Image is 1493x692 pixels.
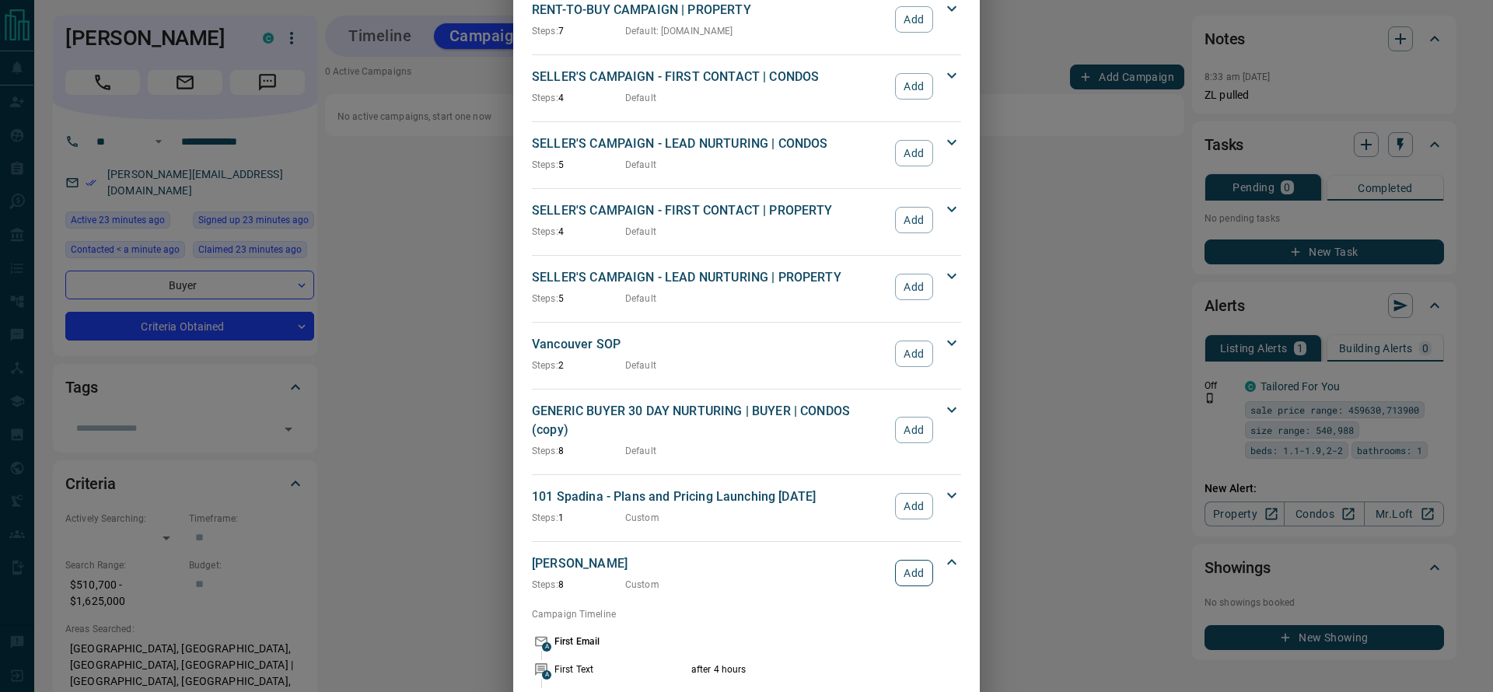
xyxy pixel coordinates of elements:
p: Vancouver SOP [532,335,887,354]
p: 4 [532,225,625,239]
p: 8 [532,444,625,458]
div: SELLER'S CAMPAIGN - FIRST CONTACT | CONDOSSteps:4DefaultAdd [532,65,961,108]
p: 7 [532,24,625,38]
button: Add [895,417,933,443]
button: Add [895,73,933,100]
p: [PERSON_NAME] [532,554,887,573]
p: Default [625,358,656,372]
div: [PERSON_NAME]Steps:8CustomAdd [532,551,961,595]
div: SELLER'S CAMPAIGN - LEAD NURTURING | CONDOSSteps:5DefaultAdd [532,131,961,175]
p: Default [625,292,656,306]
p: Default [625,91,656,105]
button: Add [895,140,933,166]
p: 8 [532,578,625,592]
button: Add [895,493,933,519]
p: First Text [554,662,687,676]
span: Steps: [532,26,558,37]
p: SELLER'S CAMPAIGN - FIRST CONTACT | PROPERTY [532,201,887,220]
button: Add [895,560,933,586]
p: SELLER'S CAMPAIGN - LEAD NURTURING | CONDOS [532,135,887,153]
p: Campaign Timeline [532,607,961,621]
span: A [542,670,551,680]
span: A [542,642,551,652]
p: Custom [625,578,659,592]
div: GENERIC BUYER 30 DAY NURTURING | BUYER | CONDOS (copy)Steps:8DefaultAdd [532,399,961,461]
p: RENT-TO-BUY CAMPAIGN | PROPERTY [532,1,887,19]
p: 2 [532,358,625,372]
div: 101 Spadina - Plans and Pricing Launching [DATE]Steps:1CustomAdd [532,484,961,528]
p: 101 Spadina - Plans and Pricing Launching [DATE] [532,488,887,506]
button: Add [895,6,933,33]
p: Default : [DOMAIN_NAME] [625,24,733,38]
p: Default [625,225,656,239]
button: Add [895,341,933,367]
span: Steps: [532,360,558,371]
p: Default [625,158,656,172]
span: Steps: [532,579,558,590]
p: First Email [554,634,687,648]
p: 1 [532,511,625,525]
div: SELLER'S CAMPAIGN - FIRST CONTACT | PROPERTYSteps:4DefaultAdd [532,198,961,242]
div: SELLER'S CAMPAIGN - LEAD NURTURING | PROPERTYSteps:5DefaultAdd [532,265,961,309]
p: 5 [532,158,625,172]
p: Custom [625,511,659,525]
p: GENERIC BUYER 30 DAY NURTURING | BUYER | CONDOS (copy) [532,402,887,439]
p: after 4 hours [691,662,913,676]
span: Steps: [532,226,558,237]
span: Steps: [532,446,558,456]
span: Steps: [532,159,558,170]
p: SELLER'S CAMPAIGN - FIRST CONTACT | CONDOS [532,68,887,86]
button: Add [895,207,933,233]
p: 4 [532,91,625,105]
span: Steps: [532,293,558,304]
span: Steps: [532,512,558,523]
div: Vancouver SOPSteps:2DefaultAdd [532,332,961,376]
p: SELLER'S CAMPAIGN - LEAD NURTURING | PROPERTY [532,268,887,287]
span: Steps: [532,93,558,103]
button: Add [895,274,933,300]
p: Default [625,444,656,458]
p: 5 [532,292,625,306]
